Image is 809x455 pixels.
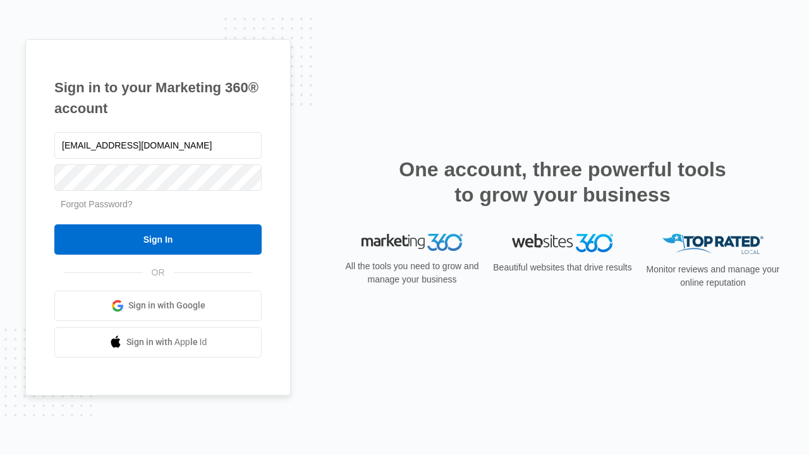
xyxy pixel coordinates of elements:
[61,199,133,209] a: Forgot Password?
[128,299,205,312] span: Sign in with Google
[54,132,262,159] input: Email
[492,261,633,274] p: Beautiful websites that drive results
[143,266,174,279] span: OR
[54,327,262,358] a: Sign in with Apple Id
[512,234,613,252] img: Websites 360
[662,234,763,255] img: Top Rated Local
[126,336,207,349] span: Sign in with Apple Id
[395,157,730,207] h2: One account, three powerful tools to grow your business
[341,260,483,286] p: All the tools you need to grow and manage your business
[54,224,262,255] input: Sign In
[54,77,262,119] h1: Sign in to your Marketing 360® account
[54,291,262,321] a: Sign in with Google
[362,234,463,252] img: Marketing 360
[642,263,784,289] p: Monitor reviews and manage your online reputation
